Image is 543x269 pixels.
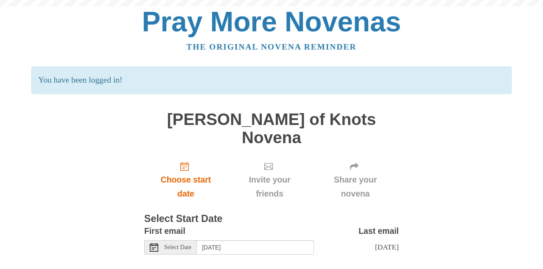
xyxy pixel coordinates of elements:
span: Share your novena [320,173,390,201]
h1: [PERSON_NAME] of Knots Novena [144,111,399,147]
a: Pray More Novenas [142,6,401,37]
div: Click "Next" to confirm your start date first. [227,155,312,205]
span: Choose start date [153,173,219,201]
div: Click "Next" to confirm your start date first. [312,155,399,205]
span: Invite your friends [236,173,303,201]
span: [DATE] [375,243,399,251]
a: Choose start date [144,155,227,205]
span: Select Date [164,244,191,250]
h3: Select Start Date [144,214,399,225]
label: Last email [358,224,399,238]
p: You have been logged in! [31,67,511,94]
label: First email [144,224,185,238]
a: The original novena reminder [187,42,357,51]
